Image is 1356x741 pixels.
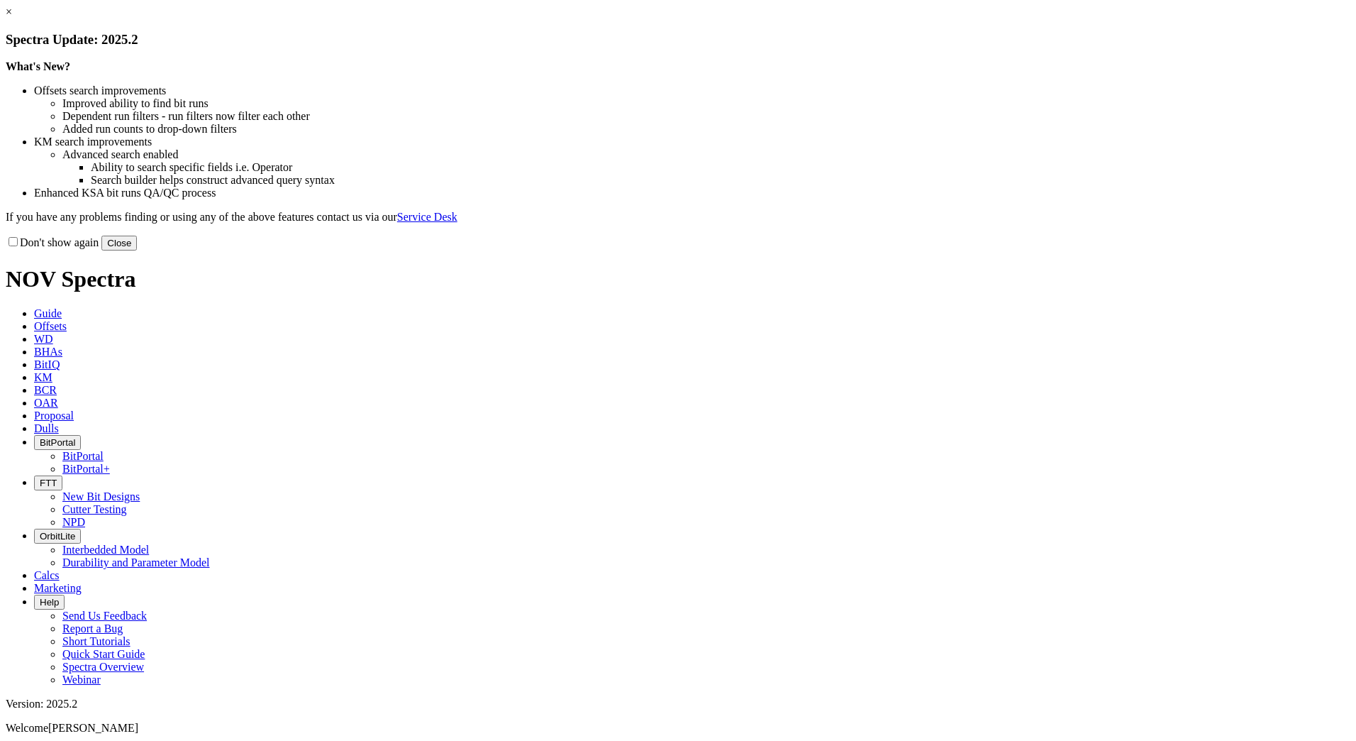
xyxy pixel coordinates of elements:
[34,397,58,409] span: OAR
[34,422,59,434] span: Dulls
[34,410,74,422] span: Proposal
[34,582,82,594] span: Marketing
[34,84,1350,97] li: Offsets search improvements
[62,463,110,475] a: BitPortal+
[62,148,1350,161] li: Advanced search enabled
[62,622,123,635] a: Report a Bug
[34,333,53,345] span: WD
[48,722,138,734] span: [PERSON_NAME]
[62,661,144,673] a: Spectra Overview
[34,187,1350,199] li: Enhanced KSA bit runs QA/QC process
[62,503,127,515] a: Cutter Testing
[62,516,85,528] a: NPD
[62,110,1350,123] li: Dependent run filters - run filters now filter each other
[34,346,62,358] span: BHAs
[62,544,149,556] a: Interbedded Model
[6,60,70,72] strong: What's New?
[62,556,210,569] a: Durability and Parameter Model
[62,123,1350,136] li: Added run counts to drop-down filters
[40,597,59,608] span: Help
[91,174,1350,187] li: Search builder helps construct advanced query syntax
[397,211,457,223] a: Service Desk
[62,635,130,647] a: Short Tutorials
[62,450,104,462] a: BitPortal
[101,236,137,251] button: Close
[62,610,147,622] a: Send Us Feedback
[40,478,57,488] span: FTT
[91,161,1350,174] li: Ability to search specific fields i.e. Operator
[6,211,1350,224] p: If you have any problems finding or using any of the above features contact us via our
[62,97,1350,110] li: Improved ability to find bit runs
[6,722,1350,735] p: Welcome
[6,266,1350,292] h1: NOV Spectra
[6,32,1350,48] h3: Spectra Update: 2025.2
[34,307,62,319] span: Guide
[34,371,52,383] span: KM
[40,531,75,542] span: OrbitLite
[62,674,101,686] a: Webinar
[40,437,75,448] span: BitPortal
[34,384,57,396] span: BCR
[62,648,145,660] a: Quick Start Guide
[6,236,99,248] label: Don't show again
[9,237,18,246] input: Don't show again
[34,136,1350,148] li: KM search improvements
[34,569,60,581] span: Calcs
[6,6,12,18] a: ×
[6,698,1350,710] div: Version: 2025.2
[34,320,67,332] span: Offsets
[34,358,60,370] span: BitIQ
[62,490,140,503] a: New Bit Designs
